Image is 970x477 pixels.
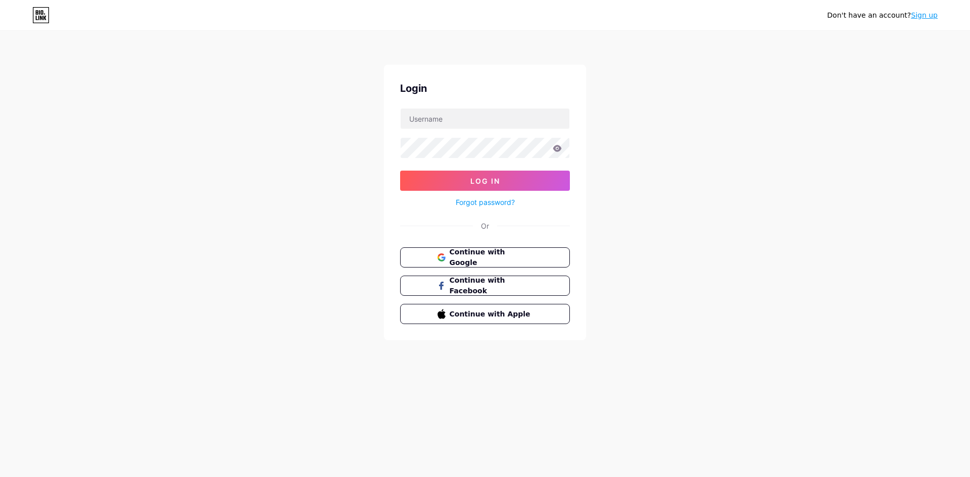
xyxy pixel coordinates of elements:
button: Continue with Facebook [400,276,570,296]
div: Or [481,221,489,231]
a: Forgot password? [456,197,515,207]
button: Continue with Apple [400,304,570,324]
span: Continue with Apple [450,309,533,320]
span: Continue with Facebook [450,275,533,296]
div: Don't have an account? [827,10,938,21]
button: Log In [400,171,570,191]
span: Log In [470,177,500,185]
a: Sign up [911,11,938,19]
div: Login [400,81,570,96]
span: Continue with Google [450,247,533,268]
button: Continue with Google [400,247,570,268]
input: Username [401,109,569,129]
